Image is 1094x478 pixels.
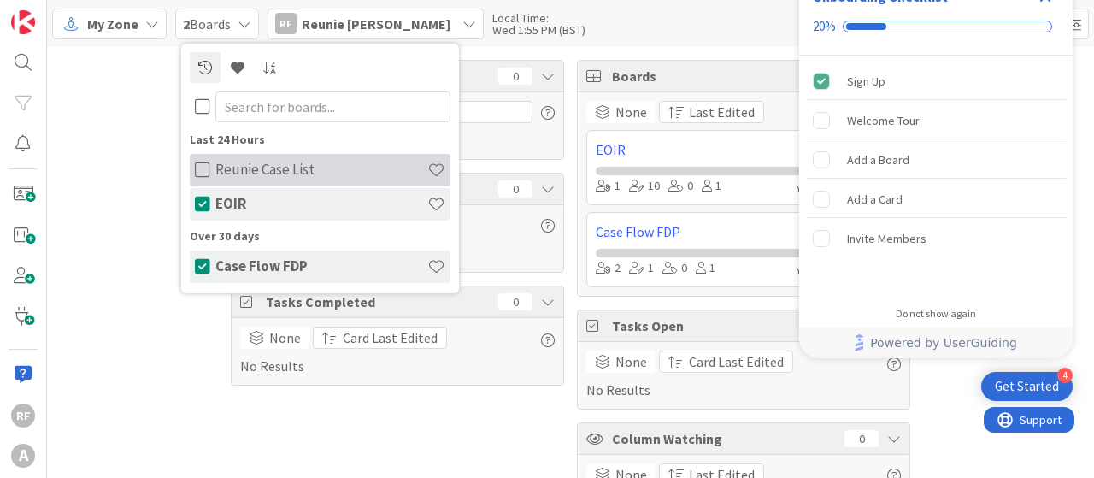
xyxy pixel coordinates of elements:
[498,68,532,85] div: 0
[629,259,654,278] div: 1
[702,177,721,196] div: 1
[215,257,427,274] h4: Case Flow FDP
[215,91,450,122] input: Search for boards...
[612,428,836,449] span: Column Watching
[596,221,873,242] a: Case Flow FDP
[847,71,885,91] div: Sign Up
[689,102,755,122] span: Last Edited
[806,102,1066,139] div: Welcome Tour is incomplete.
[190,131,450,149] div: Last 24 Hours
[981,372,1073,401] div: Open Get Started checklist, remaining modules: 4
[870,333,1017,353] span: Powered by UserGuiding
[799,56,1073,296] div: Checklist items
[612,316,836,336] span: Tasks Open
[498,180,532,198] div: 0
[87,14,138,34] span: My Zone
[797,180,891,196] div: Your role: Collaborator
[183,15,190,32] b: 2
[844,430,879,447] div: 0
[847,150,909,170] div: Add a Board
[662,259,687,278] div: 0
[11,404,35,428] div: RF
[612,66,836,86] span: Boards
[808,328,1064,358] a: Powered by UserGuiding
[215,161,427,178] h4: Reunie Case List
[586,351,901,400] div: No Results
[190,227,450,245] div: Over 30 days
[689,351,784,372] span: Card Last Edited
[275,13,297,34] div: RF
[806,141,1066,179] div: Add a Board is incomplete.
[806,62,1066,100] div: Sign Up is complete.
[183,14,231,34] span: Boards
[813,19,1059,34] div: Checklist progress: 20%
[596,139,873,160] a: EOIR
[492,24,585,36] div: Wed 1:55 PM (BST)
[596,259,621,278] div: 2
[806,180,1066,218] div: Add a Card is incomplete.
[629,177,660,196] div: 10
[36,3,78,23] span: Support
[847,228,926,249] div: Invite Members
[847,110,920,131] div: Welcome Tour
[615,102,647,122] span: None
[266,292,490,312] span: Tasks Completed
[995,378,1059,395] div: Get Started
[896,307,976,321] div: Do not show again
[668,177,693,196] div: 0
[302,14,450,34] span: Reunie [PERSON_NAME]
[813,19,836,34] div: 20%
[498,293,532,310] div: 0
[659,101,764,123] button: Last Edited
[615,351,647,372] span: None
[11,444,35,468] div: A
[215,195,427,212] h4: EOIR
[797,263,891,278] div: Your role: Collaborator
[799,328,1073,358] div: Footer
[343,328,438,348] span: Card Last Edited
[240,327,555,376] div: No Results
[492,12,585,24] div: Local Time:
[596,177,621,196] div: 1
[659,351,793,373] button: Card Last Edited
[269,328,301,348] span: None
[313,327,447,349] button: Card Last Edited
[696,259,715,278] div: 1
[11,10,35,34] img: Visit kanbanzone.com
[806,220,1066,257] div: Invite Members is incomplete.
[1057,368,1073,383] div: 4
[847,189,903,209] div: Add a Card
